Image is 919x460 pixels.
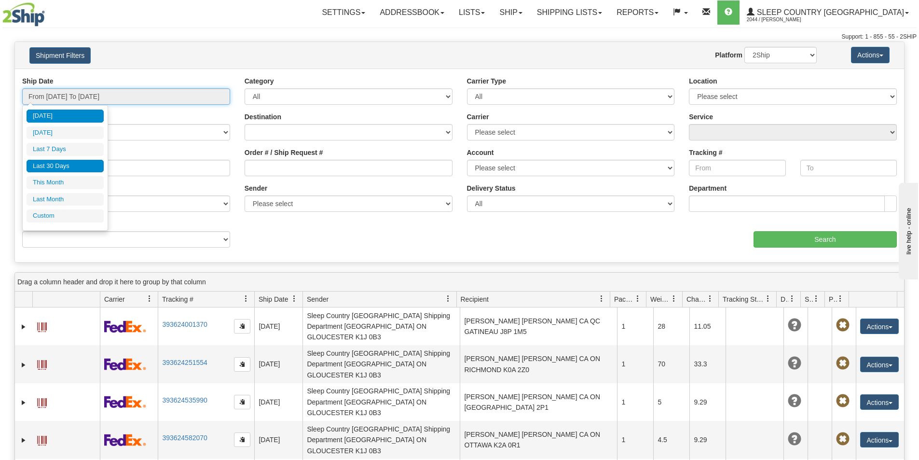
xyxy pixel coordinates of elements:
td: [DATE] [254,383,302,421]
div: live help - online [7,8,89,15]
a: Recipient filter column settings [593,291,610,307]
span: Pickup Not Assigned [836,357,850,370]
a: Expand [19,360,28,370]
td: Sleep Country [GEOGRAPHIC_DATA] Shipping Department [GEOGRAPHIC_DATA] ON GLOUCESTER K1J 0B3 [302,421,460,459]
a: Label [37,394,47,409]
a: Shipping lists [530,0,609,25]
a: Settings [315,0,372,25]
button: Actions [860,394,899,410]
span: Unknown [788,357,801,370]
span: Pickup Not Assigned [836,432,850,446]
span: Recipient [461,294,489,304]
a: Expand [19,322,28,332]
li: Last Month [27,193,104,206]
td: 1 [617,421,653,459]
td: 5 [653,383,689,421]
li: This Month [27,176,104,189]
label: Destination [245,112,281,122]
td: [PERSON_NAME] [PERSON_NAME] CA ON OTTAWA K2A 0R1 [460,421,617,459]
label: Sender [245,183,267,193]
label: Location [689,76,717,86]
label: Platform [715,50,742,60]
div: grid grouping header [15,273,904,292]
span: Pickup Not Assigned [836,394,850,408]
a: 393624582070 [162,434,207,442]
td: [DATE] [254,421,302,459]
label: Account [467,148,494,157]
label: Order # / Ship Request # [245,148,323,157]
span: Sender [307,294,329,304]
td: 33.3 [689,345,726,383]
a: Tracking # filter column settings [238,291,254,307]
span: Delivery Status [781,294,789,304]
span: 2044 / [PERSON_NAME] [747,15,819,25]
a: Label [37,318,47,334]
a: Charge filter column settings [702,291,718,307]
a: Ship Date filter column settings [286,291,302,307]
a: Expand [19,398,28,407]
a: 393624001370 [162,321,207,328]
a: Label [37,356,47,371]
a: Pickup Status filter column settings [832,291,849,307]
a: 393624251554 [162,359,207,366]
li: Last 7 Days [27,143,104,156]
a: Reports [609,0,666,25]
a: Weight filter column settings [666,291,682,307]
span: Tracking Status [723,294,765,304]
span: Pickup Status [829,294,837,304]
label: Ship Date [22,76,54,86]
a: Sleep Country [GEOGRAPHIC_DATA] 2044 / [PERSON_NAME] [740,0,916,25]
button: Copy to clipboard [234,357,250,372]
img: 2 - FedEx Express® [104,358,146,370]
td: 11.05 [689,307,726,345]
button: Actions [851,47,890,63]
img: 2 - FedEx Express® [104,396,146,408]
td: 70 [653,345,689,383]
span: Pickup Not Assigned [836,319,850,332]
button: Actions [860,357,899,372]
label: Service [689,112,713,122]
td: 1 [617,345,653,383]
span: Weight [650,294,671,304]
div: Support: 1 - 855 - 55 - 2SHIP [2,33,917,41]
a: Shipment Issues filter column settings [808,291,824,307]
label: Carrier Type [467,76,506,86]
a: Lists [452,0,492,25]
td: 9.29 [689,383,726,421]
td: 9.29 [689,421,726,459]
li: Custom [27,209,104,223]
li: [DATE] [27,126,104,139]
li: Last 30 Days [27,160,104,173]
input: From [689,160,785,176]
span: Shipment Issues [805,294,813,304]
span: Packages [614,294,634,304]
a: 393624535990 [162,396,207,404]
a: Carrier filter column settings [141,291,158,307]
td: Sleep Country [GEOGRAPHIC_DATA] Shipping Department [GEOGRAPHIC_DATA] ON GLOUCESTER K1J 0B3 [302,307,460,345]
label: Tracking # [689,148,722,157]
td: 4.5 [653,421,689,459]
a: Label [37,432,47,447]
button: Copy to clipboard [234,319,250,334]
a: Addressbook [372,0,452,25]
td: [PERSON_NAME] [PERSON_NAME] CA ON RICHMOND K0A 2Z0 [460,345,617,383]
span: Ship Date [259,294,288,304]
a: Sender filter column settings [440,291,456,307]
td: 28 [653,307,689,345]
label: Department [689,183,727,193]
label: Delivery Status [467,183,516,193]
iframe: chat widget [897,181,918,279]
td: [PERSON_NAME] [PERSON_NAME] CA QC GATINEAU J8P 1M5 [460,307,617,345]
a: Tracking Status filter column settings [760,291,776,307]
li: [DATE] [27,110,104,123]
img: 2 - FedEx Express® [104,434,146,446]
button: Actions [860,319,899,334]
span: Unknown [788,432,801,446]
label: Category [245,76,274,86]
td: 1 [617,307,653,345]
img: 2 - FedEx Express® [104,321,146,333]
td: [DATE] [254,307,302,345]
td: Sleep Country [GEOGRAPHIC_DATA] Shipping Department [GEOGRAPHIC_DATA] ON GLOUCESTER K1J 0B3 [302,345,460,383]
a: Packages filter column settings [630,291,646,307]
span: Charge [686,294,707,304]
